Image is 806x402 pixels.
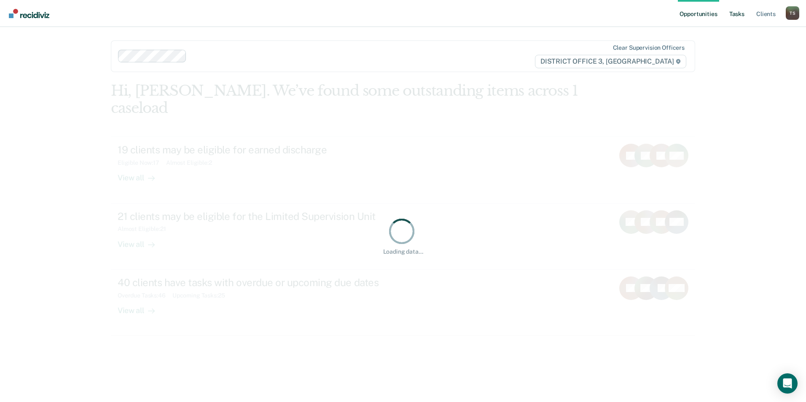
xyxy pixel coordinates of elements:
div: Almost Eligible : 2 [166,159,219,166]
div: View all [118,233,165,249]
div: T S [786,6,799,20]
div: 40 clients have tasks with overdue or upcoming due dates [118,276,414,289]
div: Hi, [PERSON_NAME]. We’ve found some outstanding items across 1 caseload [111,82,578,117]
a: 21 clients may be eligible for the Limited Supervision UnitAlmost Eligible:21View all [111,204,695,270]
div: Almost Eligible : 21 [118,225,173,233]
a: 19 clients may be eligible for earned dischargeEligible Now:17Almost Eligible:2View all [111,137,695,203]
div: 19 clients may be eligible for earned discharge [118,144,414,156]
span: DISTRICT OFFICE 3, [GEOGRAPHIC_DATA] [535,55,686,68]
button: Profile dropdown button [786,6,799,20]
div: Open Intercom Messenger [777,373,798,394]
div: 21 clients may be eligible for the Limited Supervision Unit [118,210,414,222]
img: Recidiviz [9,9,49,18]
div: View all [118,166,165,183]
div: Overdue Tasks : 46 [118,292,172,299]
div: Clear supervision officers [613,44,685,51]
div: Eligible Now : 17 [118,159,166,166]
a: 40 clients have tasks with overdue or upcoming due datesOverdue Tasks:46Upcoming Tasks:25View all [111,270,695,336]
div: Upcoming Tasks : 25 [172,292,232,299]
div: View all [118,299,165,315]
